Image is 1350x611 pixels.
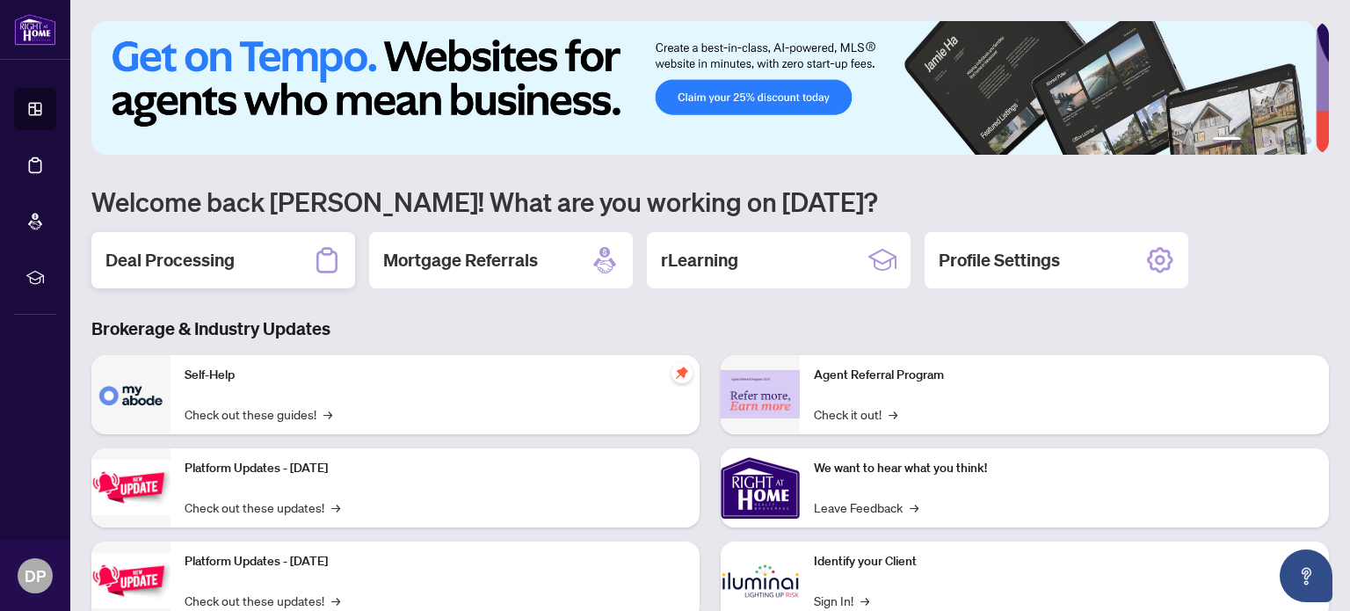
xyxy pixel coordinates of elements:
[1262,137,1269,144] button: 3
[814,459,1315,478] p: We want to hear what you think!
[331,498,340,517] span: →
[331,591,340,610] span: →
[860,591,869,610] span: →
[91,355,171,434] img: Self-Help
[661,248,738,273] h2: rLearning
[1304,137,1311,144] button: 6
[814,404,897,424] a: Check it out!→
[323,404,332,424] span: →
[185,552,686,571] p: Platform Updates - [DATE]
[1248,137,1255,144] button: 2
[91,185,1329,218] h1: Welcome back [PERSON_NAME]! What are you working on [DATE]?
[91,460,171,515] img: Platform Updates - July 21, 2025
[814,552,1315,571] p: Identify your Client
[91,21,1316,155] img: Slide 0
[383,248,538,273] h2: Mortgage Referrals
[721,370,800,418] img: Agent Referral Program
[721,448,800,527] img: We want to hear what you think!
[889,404,897,424] span: →
[25,564,46,588] span: DP
[814,366,1315,385] p: Agent Referral Program
[939,248,1060,273] h2: Profile Settings
[185,459,686,478] p: Platform Updates - [DATE]
[91,553,171,608] img: Platform Updates - July 8, 2025
[91,316,1329,341] h3: Brokerage & Industry Updates
[1276,137,1283,144] button: 4
[185,404,332,424] a: Check out these guides!→
[910,498,918,517] span: →
[185,366,686,385] p: Self-Help
[814,591,869,610] a: Sign In!→
[185,591,340,610] a: Check out these updates!→
[1290,137,1297,144] button: 5
[14,13,56,46] img: logo
[1213,137,1241,144] button: 1
[105,248,235,273] h2: Deal Processing
[814,498,918,517] a: Leave Feedback→
[1280,549,1332,602] button: Open asap
[671,362,693,383] span: pushpin
[185,498,340,517] a: Check out these updates!→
